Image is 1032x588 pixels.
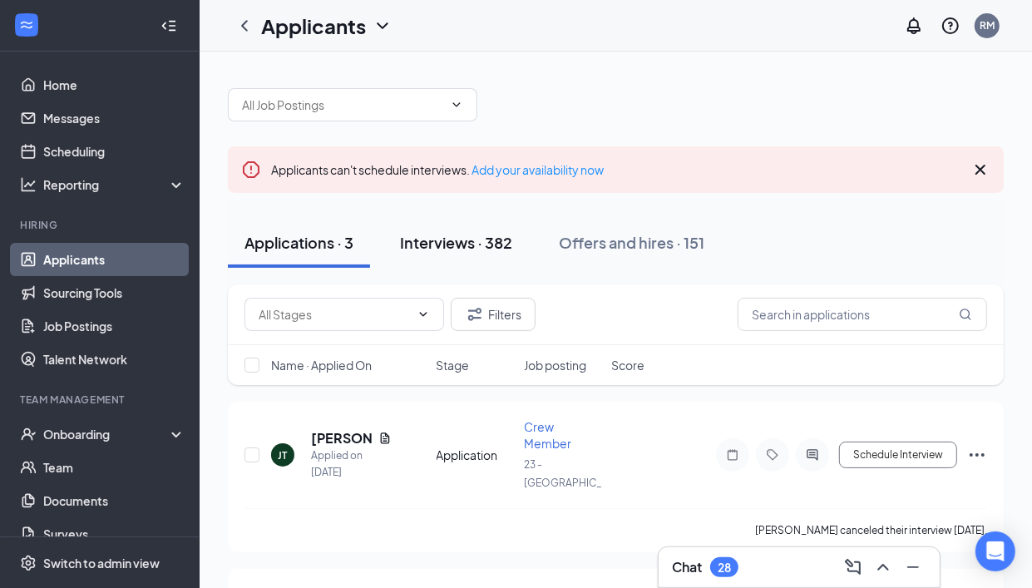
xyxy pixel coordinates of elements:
[738,298,987,331] input: Search in applications
[378,432,392,445] svg: Document
[970,160,990,180] svg: Cross
[763,448,783,462] svg: Tag
[160,17,177,34] svg: Collapse
[839,442,957,468] button: Schedule Interview
[524,357,586,373] span: Job posting
[959,308,972,321] svg: MagnifyingGlass
[43,68,185,101] a: Home
[450,98,463,111] svg: ChevronDown
[43,135,185,168] a: Scheduling
[279,448,288,462] div: JT
[524,419,571,451] span: Crew Member
[941,16,960,36] svg: QuestionInfo
[20,393,182,407] div: Team Management
[975,531,1015,571] div: Open Intercom Messenger
[311,447,392,481] div: Applied on [DATE]
[802,448,822,462] svg: ActiveChat
[967,445,987,465] svg: Ellipses
[843,557,863,577] svg: ComposeMessage
[611,357,644,373] span: Score
[43,309,185,343] a: Job Postings
[311,429,372,447] h5: [PERSON_NAME]
[20,555,37,571] svg: Settings
[241,160,261,180] svg: Error
[43,426,171,442] div: Onboarding
[400,232,512,253] div: Interviews · 382
[242,96,443,114] input: All Job Postings
[43,343,185,376] a: Talent Network
[472,162,604,177] a: Add your availability now
[43,243,185,276] a: Applicants
[261,12,366,40] h1: Applicants
[755,522,987,539] div: [PERSON_NAME] canceled their interview [DATE].
[559,232,704,253] div: Offers and hires · 151
[903,557,923,577] svg: Minimize
[244,232,353,253] div: Applications · 3
[437,447,514,463] div: Application
[43,484,185,517] a: Documents
[271,162,604,177] span: Applicants can't schedule interviews.
[259,305,410,324] input: All Stages
[672,558,702,576] h3: Chat
[723,448,743,462] svg: Note
[271,357,372,373] span: Name · Applied On
[524,458,630,489] span: 23 - [GEOGRAPHIC_DATA]
[43,101,185,135] a: Messages
[43,176,186,193] div: Reporting
[417,308,430,321] svg: ChevronDown
[873,557,893,577] svg: ChevronUp
[870,554,896,581] button: ChevronUp
[18,17,35,33] svg: WorkstreamLogo
[904,16,924,36] svg: Notifications
[43,451,185,484] a: Team
[900,554,926,581] button: Minimize
[20,176,37,193] svg: Analysis
[43,517,185,551] a: Surveys
[43,276,185,309] a: Sourcing Tools
[235,16,254,36] svg: ChevronLeft
[980,18,995,32] div: RM
[373,16,393,36] svg: ChevronDown
[465,304,485,324] svg: Filter
[718,561,731,575] div: 28
[20,218,182,232] div: Hiring
[451,298,536,331] button: Filter Filters
[20,426,37,442] svg: UserCheck
[43,555,160,571] div: Switch to admin view
[437,357,470,373] span: Stage
[840,554,867,581] button: ComposeMessage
